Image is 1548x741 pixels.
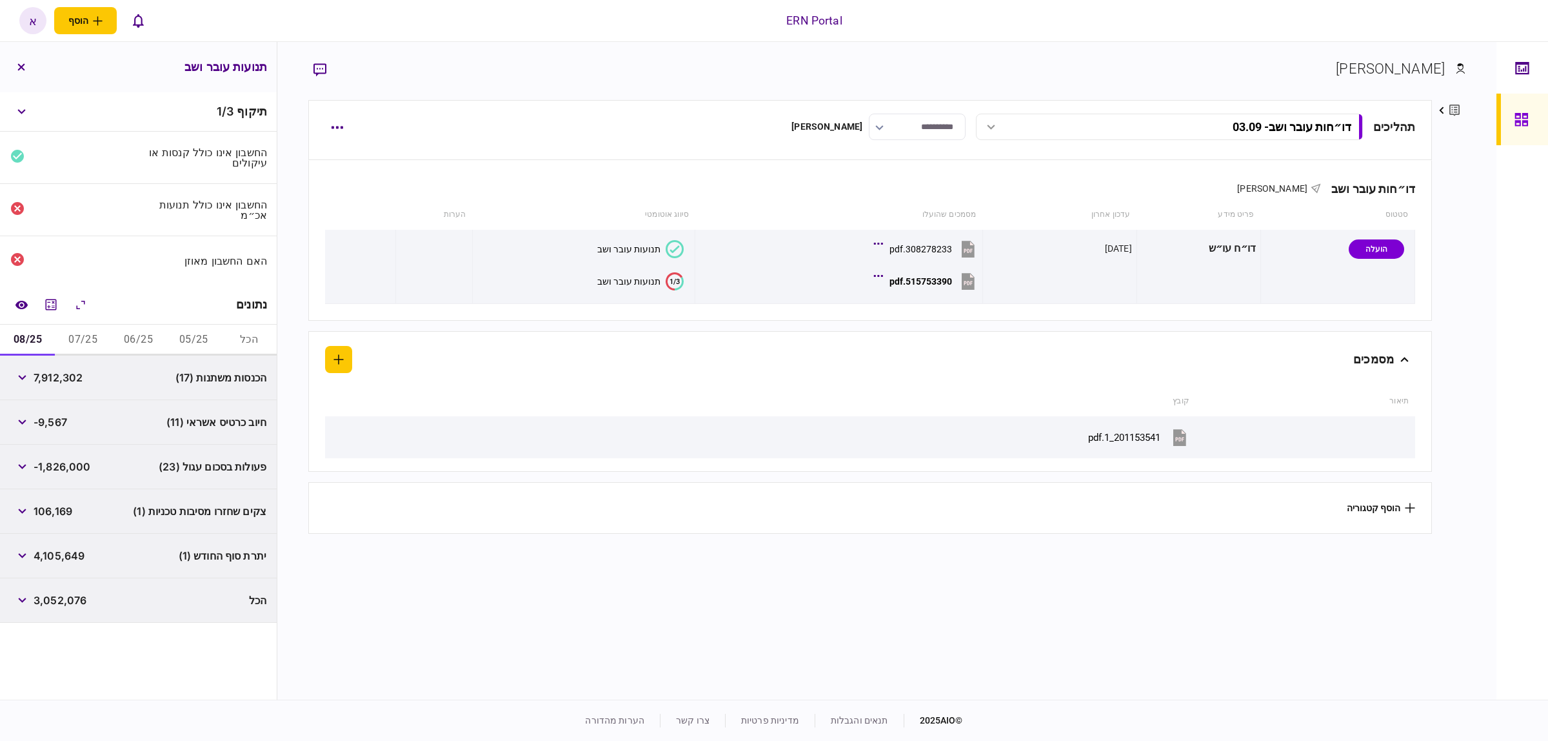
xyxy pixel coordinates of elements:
span: ‎-1,826,000 [34,459,90,474]
th: קובץ [413,387,1196,416]
button: הכל [221,325,277,356]
div: האם החשבון מאוזן [144,256,268,266]
th: עדכון אחרון [982,200,1136,230]
th: הערות [396,200,473,230]
h3: תנועות עובר ושב [184,61,267,73]
a: מדיניות פרטיות [741,715,799,726]
a: הערות מהדורה [585,715,644,726]
div: [DATE] [1105,242,1132,255]
div: דו״חות עובר ושב - 03.09 [1233,120,1351,134]
span: יתרת סוף החודש (1) [179,548,266,563]
div: דו״ח עו״ש [1142,234,1256,263]
th: פריט מידע [1136,200,1260,230]
span: [PERSON_NAME] [1237,183,1307,194]
span: 106,169 [34,503,72,519]
div: תהליכים [1373,118,1415,136]
span: הכל [249,593,266,608]
button: 06/25 [111,325,166,356]
button: הוסף קטגוריה [1347,503,1415,513]
span: 1 / 3 [217,105,233,118]
button: פתח תפריט להוספת לקוח [54,7,117,34]
a: צרו קשר [676,715,709,726]
th: תיאור [1196,387,1415,416]
span: 3,052,076 [34,593,86,608]
div: [PERSON_NAME] [791,120,862,134]
div: החשבון אינו כולל קנסות או עיקולים [144,147,268,168]
button: פתח רשימת התראות [124,7,152,34]
span: תיקוף [237,105,267,118]
button: 515753390.pdf [877,267,978,296]
a: השוואה למסמך [10,293,33,316]
div: 201153541_1.pdf [1088,432,1160,443]
button: 07/25 [55,325,111,356]
span: הכנסות משתנות (17) [175,370,266,385]
div: 308278233.pdf [889,244,952,254]
button: 05/25 [166,325,221,356]
span: חיוב כרטיס אשראי (11) [166,414,266,430]
button: דו״חות עובר ושב- 03.09 [976,114,1363,140]
button: 1/3תנועות עובר ושב [597,272,684,290]
div: 515753390.pdf [889,276,952,287]
span: צקים שחזרו מסיבות טכניות (1) [133,503,266,519]
th: סטטוס [1261,200,1415,230]
button: תנועות עובר ושב [597,240,684,258]
th: סיווג אוטומטי [472,200,695,230]
div: הועלה [1349,239,1404,259]
button: הרחב\כווץ הכל [69,293,92,316]
span: ‎-9,567 [34,414,67,430]
span: 4,105,649 [34,548,84,563]
span: 7,912,302 [34,370,83,385]
text: 1/3 [670,277,680,285]
span: פעולות בסכום עגול (23) [159,459,266,474]
div: נתונים [236,298,267,311]
div: החשבון אינו כולל תנועות אכ״מ [144,199,268,220]
div: דו״חות עובר ושב [1321,182,1415,196]
th: מסמכים שהועלו [695,200,982,230]
button: 201153541_1.pdf [1088,423,1189,452]
a: תנאים והגבלות [831,715,888,726]
button: א [19,7,46,34]
div: מסמכים [1353,346,1394,373]
div: תנועות עובר ושב [597,244,660,254]
button: 308278233.pdf [877,234,978,263]
button: מחשבון [39,293,63,316]
div: ERN Portal [786,12,842,29]
div: [PERSON_NAME] [1336,58,1445,79]
div: © 2025 AIO [904,714,963,727]
div: תנועות עובר ושב [597,276,660,287]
